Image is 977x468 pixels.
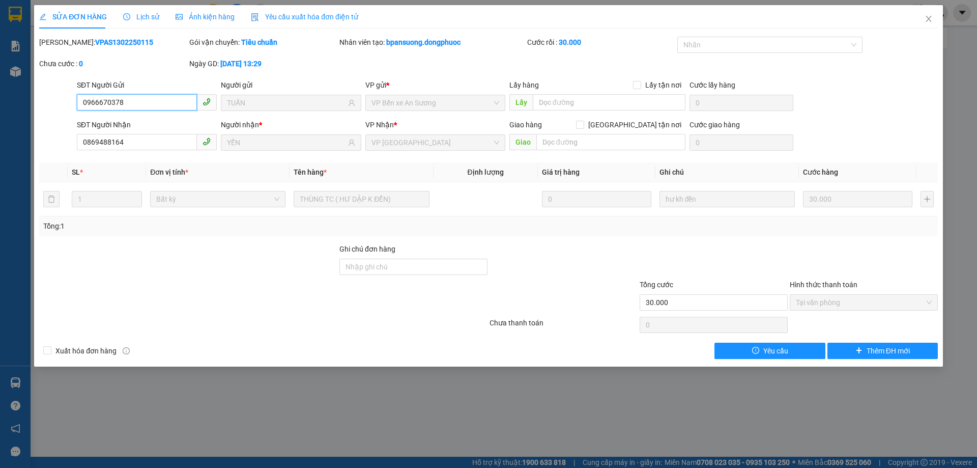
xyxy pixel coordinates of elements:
b: bpansuong.dongphuoc [386,38,461,46]
label: Ghi chú đơn hàng [339,245,395,253]
span: edit [39,13,46,20]
div: Người gửi [221,79,361,91]
div: Nhân viên tạo: [339,37,525,48]
input: Cước lấy hàng [689,95,793,111]
input: Tên người nhận [227,137,346,148]
div: VP gửi [365,79,505,91]
span: Yêu cầu [763,345,788,356]
span: Thêm ĐH mới [867,345,910,356]
span: clock-circle [123,13,130,20]
input: Dọc đường [533,94,685,111]
span: Giá trị hàng [542,168,580,176]
input: Ghi Chú [659,191,795,207]
span: close [925,15,933,23]
b: 30.000 [559,38,581,46]
b: 0 [79,60,83,68]
button: delete [43,191,60,207]
span: phone [203,137,211,146]
label: Cước lấy hàng [689,81,735,89]
input: Dọc đường [536,134,685,150]
span: Giao [509,134,536,150]
div: Ngày GD: [189,58,337,69]
span: Định lượng [468,168,504,176]
b: Tiêu chuẩn [241,38,277,46]
span: SỬA ĐƠN HÀNG [39,13,107,21]
th: Ghi chú [655,162,799,182]
span: exclamation-circle [752,347,759,355]
span: VP Nhận [365,121,394,129]
span: user [348,99,355,106]
div: Chưa cước : [39,58,187,69]
div: SĐT Người Nhận [77,119,217,130]
button: plus [921,191,934,207]
span: Ảnh kiện hàng [176,13,235,21]
span: Tên hàng [294,168,327,176]
span: phone [203,98,211,106]
span: plus [855,347,863,355]
span: Yêu cầu xuất hóa đơn điện tử [251,13,358,21]
b: VPAS1302250115 [95,38,153,46]
input: 0 [542,191,651,207]
span: Cước hàng [803,168,838,176]
span: [GEOGRAPHIC_DATA] tận nơi [584,119,685,130]
span: Bất kỳ [156,191,279,207]
div: SĐT Người Gửi [77,79,217,91]
input: VD: Bàn, Ghế [294,191,429,207]
button: Close [914,5,943,34]
span: picture [176,13,183,20]
img: icon [251,13,259,21]
label: Cước giao hàng [689,121,740,129]
span: Lấy tận nơi [641,79,685,91]
div: Tổng: 1 [43,221,377,232]
input: Tên người gửi [227,97,346,108]
span: user [348,139,355,146]
span: Xuất hóa đơn hàng [51,345,121,356]
input: Ghi chú đơn hàng [339,259,487,275]
div: [PERSON_NAME]: [39,37,187,48]
div: Gói vận chuyển: [189,37,337,48]
span: SL [72,168,80,176]
span: Lịch sử [123,13,159,21]
span: Lấy [509,94,533,111]
span: VP Phước Đông [371,135,499,150]
span: Lấy hàng [509,81,539,89]
div: Cước rồi : [527,37,675,48]
span: info-circle [123,347,130,354]
div: Chưa thanh toán [489,317,639,335]
span: Tại văn phòng [796,295,932,310]
input: 0 [803,191,912,207]
button: plusThêm ĐH mới [827,343,938,359]
span: Đơn vị tính [150,168,188,176]
b: [DATE] 13:29 [220,60,262,68]
input: Cước giao hàng [689,134,793,151]
span: Giao hàng [509,121,542,129]
span: Tổng cước [640,281,673,289]
span: VP Bến xe An Sương [371,95,499,111]
button: exclamation-circleYêu cầu [714,343,825,359]
label: Hình thức thanh toán [790,281,857,289]
div: Người nhận [221,119,361,130]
